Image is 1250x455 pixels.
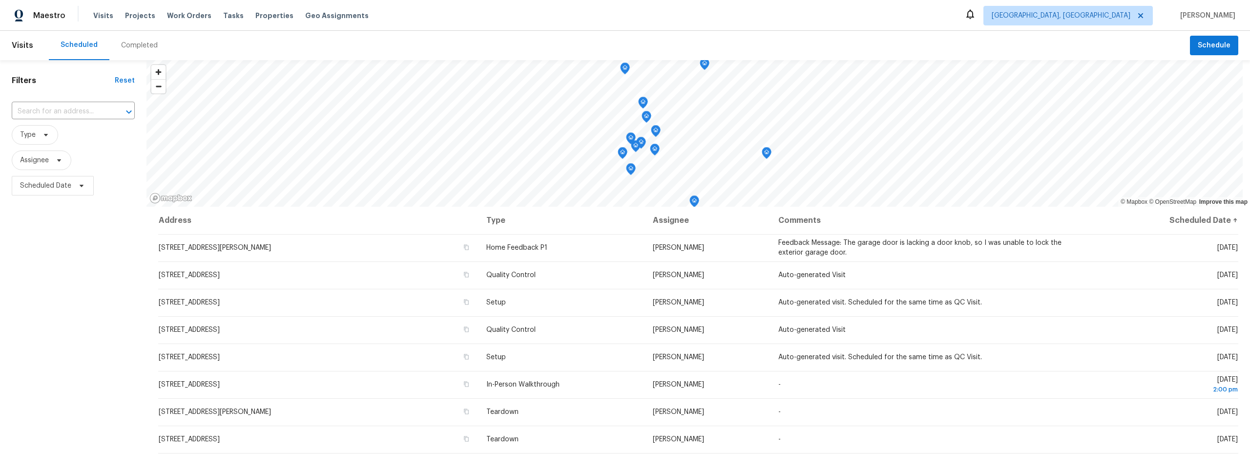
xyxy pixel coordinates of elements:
span: [PERSON_NAME] [653,354,704,361]
button: Zoom in [151,65,166,79]
button: Open [122,105,136,119]
th: Address [158,207,479,234]
a: OpenStreetMap [1149,198,1196,205]
div: Map marker [651,125,661,140]
div: Map marker [618,147,627,162]
span: [GEOGRAPHIC_DATA], [GEOGRAPHIC_DATA] [992,11,1130,21]
div: Map marker [762,147,771,162]
h1: Filters [12,76,115,86]
span: [PERSON_NAME] [653,326,704,333]
span: [PERSON_NAME] [653,381,704,388]
span: Setup [486,354,506,361]
div: 2:00 pm [1103,385,1238,394]
div: Map marker [700,58,709,73]
div: Reset [115,76,135,86]
span: [PERSON_NAME] [653,272,704,279]
span: Auto-generated visit. Scheduled for the same time as QC Visit. [778,299,982,306]
button: Copy Address [462,243,471,252]
span: Teardown [486,436,519,443]
th: Scheduled Date ↑ [1095,207,1238,234]
span: Tasks [223,12,244,19]
div: Map marker [650,144,660,159]
button: Copy Address [462,434,471,443]
span: [DATE] [1217,299,1238,306]
span: [STREET_ADDRESS] [159,436,220,443]
button: Copy Address [462,407,471,416]
button: Copy Address [462,298,471,306]
span: [PERSON_NAME] [653,436,704,443]
button: Copy Address [462,325,471,334]
span: - [778,436,781,443]
button: Copy Address [462,352,471,361]
span: Feedback Message: The garage door is lacking a door knob, so I was unable to lock the exterior ga... [778,239,1062,256]
span: [DATE] [1217,409,1238,415]
button: Copy Address [462,270,471,279]
div: Map marker [626,132,636,148]
span: Teardown [486,409,519,415]
span: [PERSON_NAME] [653,244,704,251]
span: Visits [12,35,33,56]
span: [STREET_ADDRESS] [159,381,220,388]
span: [STREET_ADDRESS] [159,326,220,333]
span: [PERSON_NAME] [1176,11,1235,21]
span: [STREET_ADDRESS] [159,354,220,361]
span: [STREET_ADDRESS][PERSON_NAME] [159,409,271,415]
span: [DATE] [1217,272,1238,279]
a: Mapbox [1121,198,1147,205]
span: [DATE] [1217,326,1238,333]
div: Map marker [620,63,630,78]
span: Work Orders [167,11,211,21]
span: Setup [486,299,506,306]
span: Projects [125,11,155,21]
span: - [778,409,781,415]
input: Search for an address... [12,104,107,119]
a: Improve this map [1199,198,1248,205]
span: Auto-generated Visit [778,272,846,279]
span: Auto-generated visit. Scheduled for the same time as QC Visit. [778,354,982,361]
span: Geo Assignments [305,11,369,21]
span: [DATE] [1217,244,1238,251]
span: [DATE] [1217,436,1238,443]
th: Type [479,207,645,234]
div: Completed [121,41,158,50]
button: Schedule [1190,36,1238,56]
button: Zoom out [151,79,166,93]
span: [STREET_ADDRESS][PERSON_NAME] [159,244,271,251]
span: Type [20,130,36,140]
th: Comments [771,207,1095,234]
span: [PERSON_NAME] [653,299,704,306]
span: Maestro [33,11,65,21]
span: [DATE] [1103,376,1238,394]
span: [DATE] [1217,354,1238,361]
span: [PERSON_NAME] [653,409,704,415]
div: Map marker [631,140,641,155]
div: Map marker [642,111,651,126]
div: Map marker [626,163,636,178]
span: In-Person Walkthrough [486,381,560,388]
span: Assignee [20,155,49,165]
div: Map marker [689,195,699,211]
div: Scheduled [61,40,98,50]
span: Scheduled Date [20,181,71,191]
a: Mapbox homepage [149,193,192,204]
span: Schedule [1198,40,1230,52]
span: Auto-generated Visit [778,326,846,333]
span: [STREET_ADDRESS] [159,299,220,306]
span: Quality Control [486,326,536,333]
div: Map marker [636,137,646,152]
span: - [778,381,781,388]
span: Visits [93,11,113,21]
th: Assignee [645,207,771,234]
span: Home Feedback P1 [486,244,547,251]
span: Properties [255,11,293,21]
span: [STREET_ADDRESS] [159,272,220,279]
div: Map marker [638,97,648,112]
span: Quality Control [486,272,536,279]
button: Copy Address [462,380,471,389]
span: Zoom out [151,80,166,93]
canvas: Map [146,60,1243,207]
